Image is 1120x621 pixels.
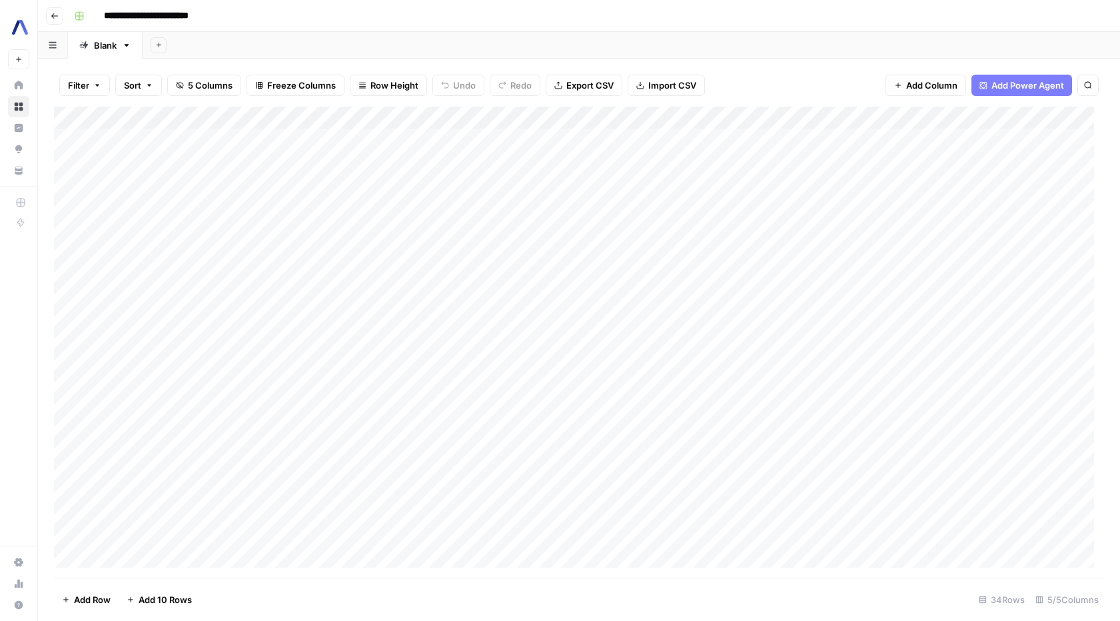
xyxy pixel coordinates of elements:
button: Add Column [885,75,966,96]
div: 34 Rows [973,589,1030,610]
span: Add Power Agent [991,79,1064,92]
span: Add Row [74,593,111,606]
a: Opportunities [8,139,29,160]
span: Import CSV [648,79,696,92]
span: Add Column [906,79,957,92]
span: Row Height [370,79,418,92]
a: Your Data [8,160,29,181]
button: Undo [432,75,484,96]
a: Blank [68,32,143,59]
button: Add Row [54,589,119,610]
div: 5/5 Columns [1030,589,1104,610]
button: Add 10 Rows [119,589,200,610]
button: Row Height [350,75,427,96]
button: Sort [115,75,162,96]
button: Help + Support [8,594,29,616]
span: Sort [124,79,141,92]
a: Home [8,75,29,96]
button: Import CSV [628,75,705,96]
button: Filter [59,75,110,96]
span: Redo [510,79,532,92]
span: Export CSV [566,79,614,92]
span: 5 Columns [188,79,233,92]
a: Browse [8,96,29,117]
button: Add Power Agent [971,75,1072,96]
button: Workspace: AssemblyAI [8,11,29,44]
span: Undo [453,79,476,92]
span: Filter [68,79,89,92]
span: Add 10 Rows [139,593,192,606]
button: Redo [490,75,540,96]
img: AssemblyAI Logo [8,15,32,39]
button: 5 Columns [167,75,241,96]
a: Insights [8,117,29,139]
a: Usage [8,573,29,594]
div: Blank [94,39,117,52]
a: Settings [8,552,29,573]
button: Export CSV [546,75,622,96]
span: Freeze Columns [267,79,336,92]
button: Freeze Columns [247,75,344,96]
